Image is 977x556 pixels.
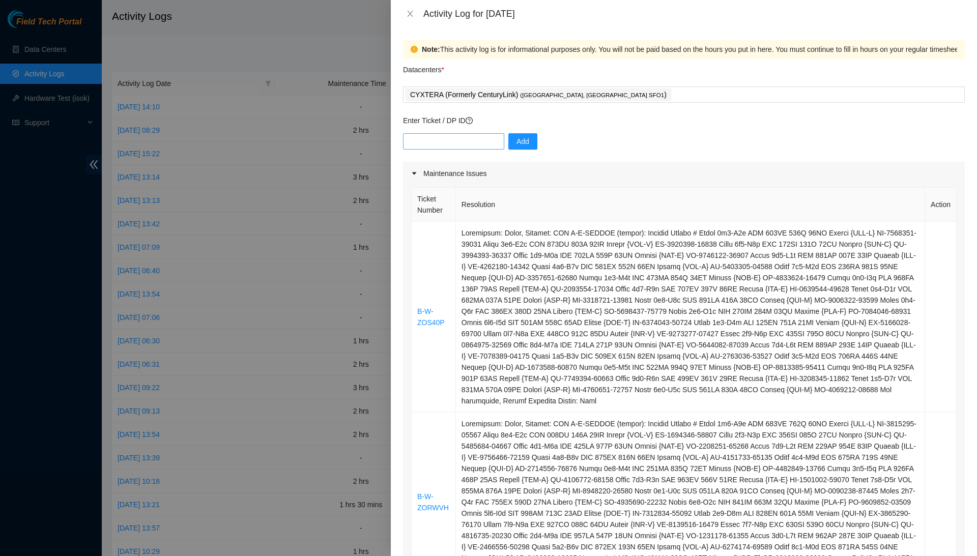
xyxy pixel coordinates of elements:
button: Add [508,133,537,150]
div: Activity Log for [DATE] [423,8,965,19]
th: Resolution [456,188,925,222]
strong: Note: [422,44,440,55]
span: caret-right [411,170,417,177]
span: exclamation-circle [411,46,418,53]
span: close [406,10,414,18]
p: Datacenters [403,59,444,75]
div: Maintenance Issues [403,162,965,185]
th: Action [925,188,957,222]
td: Loremipsum: Dolor, Sitamet: CON A-E-SEDDOE (tempor): Incidid Utlabo # Etdol 0m3-A2e ADM 603VE 536... [456,222,925,413]
a: B-W-ZOS40P [417,307,445,327]
button: Close [403,9,417,19]
p: Enter Ticket / DP ID [403,115,965,126]
th: Ticket Number [412,188,456,222]
span: ( [GEOGRAPHIC_DATA], [GEOGRAPHIC_DATA] SFO1 [520,92,664,98]
span: question-circle [466,117,473,124]
a: B-W-ZORWVH [417,492,449,512]
span: Add [516,136,529,147]
p: CYXTERA (Formerly CenturyLink) ) [410,89,667,101]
